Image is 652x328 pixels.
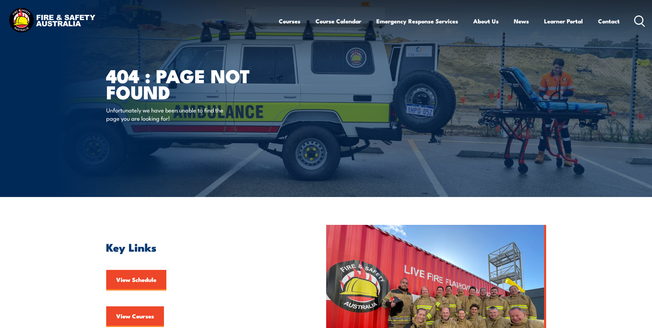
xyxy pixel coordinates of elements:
[376,12,458,30] a: Emergency Response Services
[279,12,300,30] a: Courses
[106,242,295,252] h2: Key Links
[106,306,164,327] a: View Courses
[473,12,499,30] a: About Us
[544,12,583,30] a: Learner Portal
[514,12,529,30] a: News
[106,67,276,99] h1: 404 : Page Not Found
[316,12,361,30] a: Course Calendar
[106,106,232,122] p: Unfortunately we have been unable to find the page you are looking for!
[106,270,166,291] a: View Schedule
[598,12,620,30] a: Contact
